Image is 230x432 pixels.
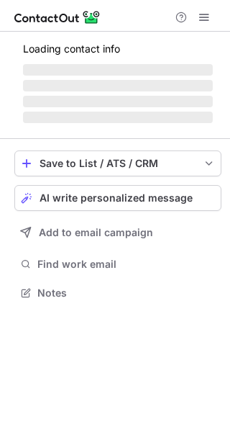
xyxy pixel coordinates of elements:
span: ‌ [23,112,213,123]
span: Add to email campaign [39,227,153,238]
div: Save to List / ATS / CRM [40,158,196,169]
button: AI write personalized message [14,185,221,211]
span: ‌ [23,64,213,76]
button: save-profile-one-click [14,150,221,176]
span: Find work email [37,258,216,271]
button: Notes [14,283,221,303]
button: Add to email campaign [14,220,221,246]
button: Find work email [14,254,221,274]
p: Loading contact info [23,43,213,55]
span: ‌ [23,80,213,91]
span: ‌ [23,96,213,107]
img: ContactOut v5.3.10 [14,9,101,26]
span: AI write personalized message [40,192,193,204]
span: Notes [37,287,216,300]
